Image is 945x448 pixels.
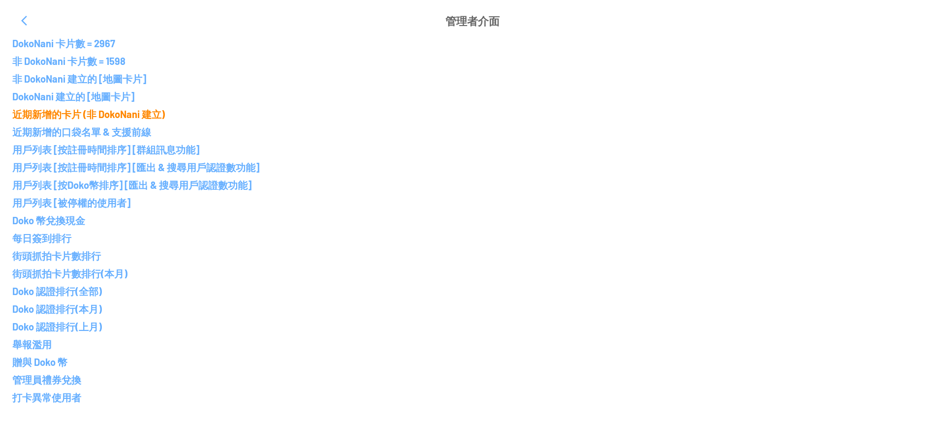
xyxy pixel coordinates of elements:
[12,285,933,297] p: Doko 認證排行(全部)
[12,214,933,226] p: Doko 幣兌換現金
[12,232,933,244] p: 每日簽到排行
[12,268,933,279] p: 街頭抓拍卡片數排行(本月)
[12,108,933,120] p: 近期新增的卡片 (非 DokoNani 建立)
[12,303,933,315] p: Doko 認證排行(本月)
[12,338,933,350] p: 舉報濫用
[12,90,933,102] p: DokoNani 建立的 [地圖卡片]
[12,126,933,138] p: 近期新增的口袋名單 & 支援前線
[12,179,933,191] p: 用戶列表 [按Doko幣排序] [匯出 & 搜尋用戶認證數功能]
[12,161,933,173] p: 用戶列表 [按註冊時間排序] [匯出 & 搜尋用戶認證數功能]
[12,73,933,85] p: 非 DokoNani 建立的 [地圖卡片]
[12,321,933,332] p: Doko 認證排行(上月)
[12,144,933,155] p: 用戶列表 [按註冊時間排序] [群組訊息功能]
[12,356,933,368] p: 贈與 Doko 幣
[445,9,500,32] p: 管理者介面
[12,374,933,386] p: 管理員禮券兌換
[12,250,933,262] p: 街頭抓拍卡片數排行
[12,37,933,49] p: DokoNani 卡片數 = 2967
[12,391,933,403] p: 打卡異常使用者
[12,55,933,67] p: 非 DokoNani 卡片數 = 1598
[12,197,933,209] p: 用戶列表 [被停權的使用者]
